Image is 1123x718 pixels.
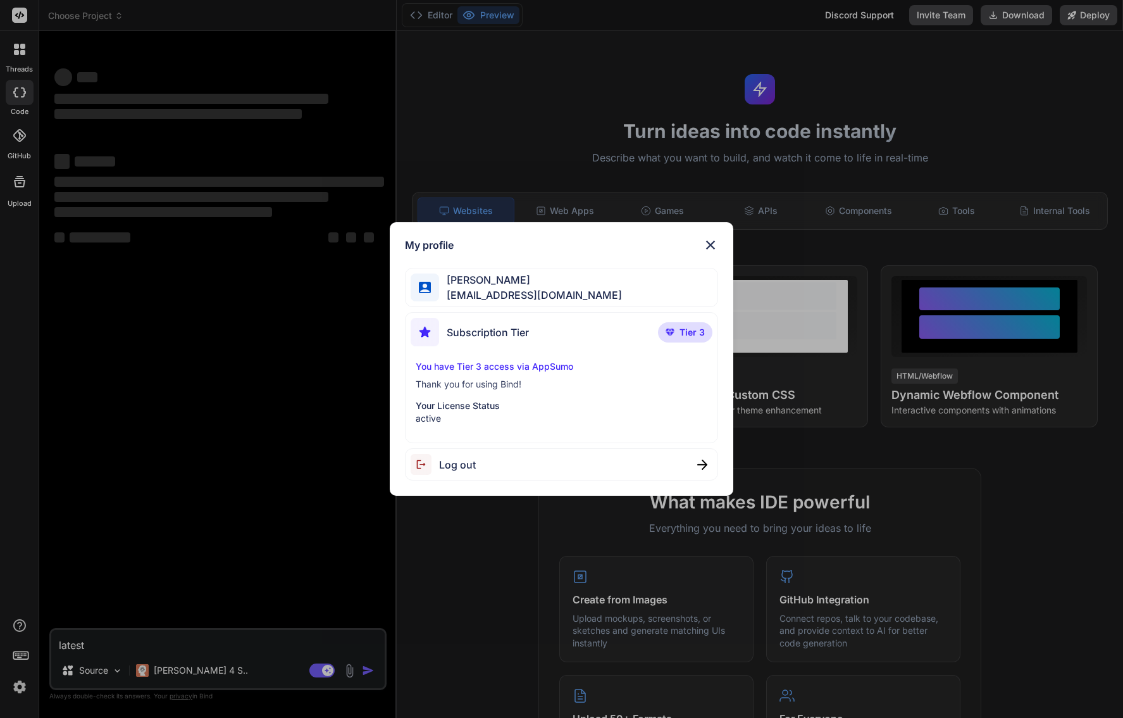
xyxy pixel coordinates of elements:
[439,457,476,472] span: Log out
[405,237,454,253] h1: My profile
[439,287,622,303] span: [EMAIL_ADDRESS][DOMAIN_NAME]
[416,360,707,373] p: You have Tier 3 access via AppSumo
[416,400,707,412] p: Your License Status
[666,329,674,336] img: premium
[419,282,431,294] img: profile
[447,325,529,340] span: Subscription Tier
[416,378,707,391] p: Thank you for using Bind!
[697,460,707,470] img: close
[703,237,718,253] img: close
[679,326,705,339] span: Tier 3
[411,318,439,346] img: subscription
[416,412,707,425] p: active
[439,272,622,287] span: [PERSON_NAME]
[411,454,439,475] img: logout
